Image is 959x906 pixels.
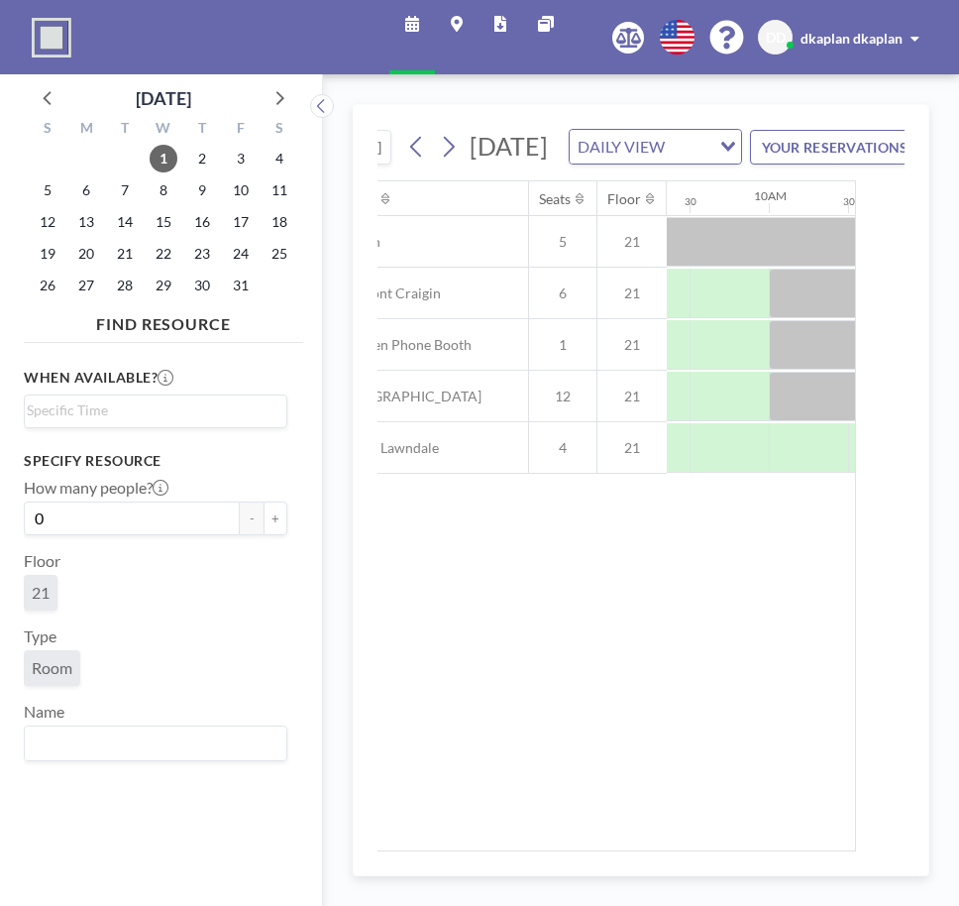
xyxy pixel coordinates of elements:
span: [DATE] [470,131,548,161]
div: Floor [607,190,641,208]
span: 21 [597,439,667,457]
span: Sunday, October 26, 2025 [34,272,61,299]
span: Wednesday, October 8, 2025 [150,176,177,204]
span: [GEOGRAPHIC_DATA] [330,388,481,405]
div: Search for option [570,130,741,164]
div: S [260,117,298,143]
span: Saturday, October 25, 2025 [266,240,293,268]
span: Thursday, October 16, 2025 [188,208,216,236]
h3: Specify resource [24,452,287,470]
span: 21 [597,284,667,302]
div: 30 [843,195,855,208]
span: 5 [529,233,596,251]
span: Sunday, October 12, 2025 [34,208,61,236]
div: S [29,117,67,143]
span: Saturday, October 18, 2025 [266,208,293,236]
span: 4 [529,439,596,457]
div: W [145,117,183,143]
span: Thursday, October 2, 2025 [188,145,216,172]
span: Belmont Craigin [330,284,441,302]
span: Friday, October 17, 2025 [227,208,255,236]
span: Sunday, October 5, 2025 [34,176,61,204]
span: 6 [529,284,596,302]
span: 12 [529,388,596,405]
div: M [67,117,106,143]
span: Sunday, October 19, 2025 [34,240,61,268]
div: 10AM [754,188,787,203]
span: Friday, October 3, 2025 [227,145,255,172]
input: Search for option [27,731,275,756]
button: + [264,502,287,535]
label: Name [24,702,64,722]
span: Wednesday, October 29, 2025 [150,272,177,299]
span: North Lawndale [330,439,439,457]
span: Kitchen Phone Booth [330,336,472,354]
span: DAILY VIEW [574,134,669,160]
div: Search for option [25,396,286,425]
button: YOUR RESERVATIONS [750,130,948,165]
span: DD [766,29,786,47]
span: Tuesday, October 7, 2025 [111,176,139,204]
div: Seats [539,190,571,208]
span: Friday, October 10, 2025 [227,176,255,204]
label: How many people? [24,478,168,498]
span: 21 [597,233,667,251]
h4: FIND RESOURCE [24,306,303,334]
span: Tuesday, October 14, 2025 [111,208,139,236]
label: Floor [24,551,60,571]
span: Thursday, October 9, 2025 [188,176,216,204]
span: Tuesday, October 28, 2025 [111,272,139,299]
span: Monday, October 13, 2025 [72,208,100,236]
div: T [182,117,221,143]
span: Thursday, October 30, 2025 [188,272,216,299]
div: 30 [685,195,696,208]
span: Monday, October 20, 2025 [72,240,100,268]
input: Search for option [671,134,708,160]
span: 21 [32,583,50,602]
span: 1 [529,336,596,354]
label: Type [24,626,56,646]
div: T [106,117,145,143]
span: Saturday, October 11, 2025 [266,176,293,204]
span: 21 [597,336,667,354]
span: Friday, October 31, 2025 [227,272,255,299]
div: [DATE] [136,84,191,112]
input: Search for option [27,399,275,421]
span: Wednesday, October 15, 2025 [150,208,177,236]
span: Thursday, October 23, 2025 [188,240,216,268]
span: Tuesday, October 21, 2025 [111,240,139,268]
span: Wednesday, October 22, 2025 [150,240,177,268]
div: F [221,117,260,143]
button: - [240,502,264,535]
span: Room [32,658,72,677]
span: Monday, October 27, 2025 [72,272,100,299]
img: organization-logo [32,18,71,57]
span: Friday, October 24, 2025 [227,240,255,268]
span: dkaplan dkaplan [800,30,903,47]
span: 21 [597,388,667,405]
div: Search for option [25,727,286,760]
span: Monday, October 6, 2025 [72,176,100,204]
span: Wednesday, October 1, 2025 [150,145,177,172]
span: Saturday, October 4, 2025 [266,145,293,172]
